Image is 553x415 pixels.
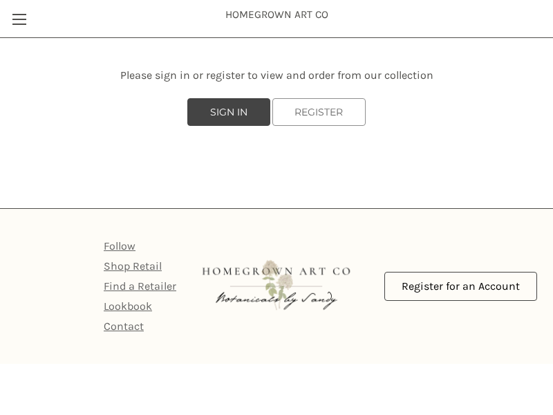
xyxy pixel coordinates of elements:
a: Follow [104,239,135,252]
a: Find a Retailer [104,279,176,293]
a: Shop Retail [104,259,162,273]
span: Please sign in or register to view and order from our collection [120,68,433,82]
a: Register for an Account [384,272,537,301]
a: SIGN IN [187,98,270,126]
a: Lookbook [104,299,152,313]
a: Contact [104,320,144,333]
span: Toggle menu [12,19,26,20]
a: REGISTER [272,98,366,126]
